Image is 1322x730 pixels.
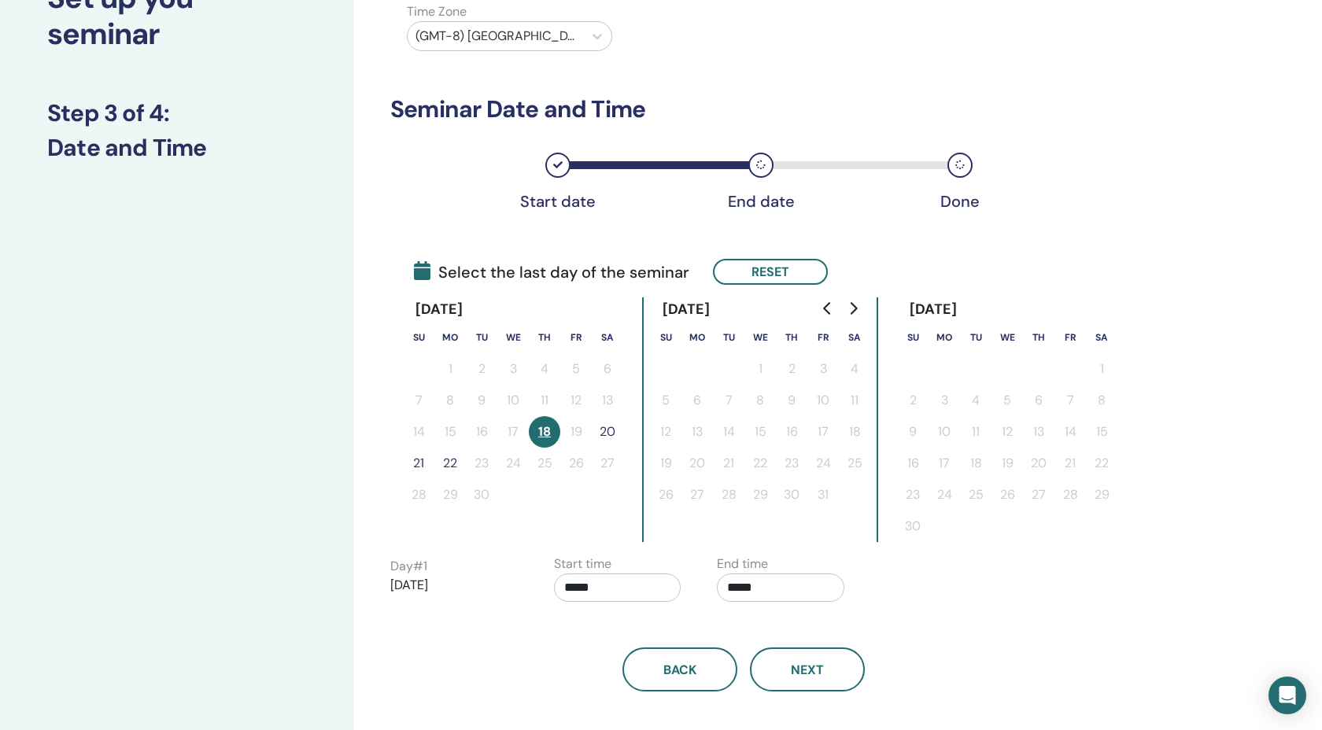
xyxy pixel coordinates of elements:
[1086,416,1117,448] button: 15
[839,448,870,479] button: 25
[717,555,768,573] label: End time
[592,416,623,448] button: 20
[839,416,870,448] button: 18
[744,416,776,448] button: 15
[497,416,529,448] button: 17
[929,479,960,511] button: 24
[47,134,307,162] h3: Date and Time
[929,385,960,416] button: 3
[434,385,466,416] button: 8
[650,322,681,353] th: Sunday
[560,385,592,416] button: 12
[1086,448,1117,479] button: 22
[807,322,839,353] th: Friday
[1086,385,1117,416] button: 8
[1023,448,1054,479] button: 20
[397,2,622,21] label: Time Zone
[897,416,929,448] button: 9
[991,479,1023,511] button: 26
[681,416,713,448] button: 13
[466,322,497,353] th: Tuesday
[47,99,307,127] h3: Step 3 of 4 :
[713,385,744,416] button: 7
[791,662,824,678] span: Next
[960,385,991,416] button: 4
[592,353,623,385] button: 6
[403,416,434,448] button: 14
[1054,479,1086,511] button: 28
[650,297,723,322] div: [DATE]
[744,353,776,385] button: 1
[839,353,870,385] button: 4
[434,322,466,353] th: Monday
[414,260,689,284] span: Select the last day of the seminar
[1023,416,1054,448] button: 13
[807,385,839,416] button: 10
[390,95,1097,124] h3: Seminar Date and Time
[529,353,560,385] button: 4
[839,322,870,353] th: Saturday
[1054,416,1086,448] button: 14
[390,557,427,576] label: Day # 1
[529,322,560,353] th: Thursday
[681,448,713,479] button: 20
[713,416,744,448] button: 14
[1086,322,1117,353] th: Saturday
[960,479,991,511] button: 25
[991,322,1023,353] th: Wednesday
[1023,385,1054,416] button: 6
[991,416,1023,448] button: 12
[650,448,681,479] button: 19
[529,416,560,448] button: 18
[897,385,929,416] button: 2
[929,416,960,448] button: 10
[403,385,434,416] button: 7
[497,353,529,385] button: 3
[960,322,991,353] th: Tuesday
[991,448,1023,479] button: 19
[776,448,807,479] button: 23
[744,448,776,479] button: 22
[650,385,681,416] button: 5
[403,322,434,353] th: Sunday
[713,322,744,353] th: Tuesday
[403,297,476,322] div: [DATE]
[466,479,497,511] button: 30
[897,448,929,479] button: 16
[807,353,839,385] button: 3
[960,448,991,479] button: 18
[466,353,497,385] button: 2
[681,479,713,511] button: 27
[1268,677,1306,714] div: Open Intercom Messenger
[1023,322,1054,353] th: Thursday
[1086,479,1117,511] button: 29
[807,479,839,511] button: 31
[681,322,713,353] th: Monday
[1054,385,1086,416] button: 7
[434,416,466,448] button: 15
[776,353,807,385] button: 2
[560,322,592,353] th: Friday
[897,322,929,353] th: Sunday
[403,448,434,479] button: 21
[560,353,592,385] button: 5
[1023,479,1054,511] button: 27
[1054,322,1086,353] th: Friday
[1086,353,1117,385] button: 1
[807,448,839,479] button: 24
[497,385,529,416] button: 10
[497,448,529,479] button: 24
[529,385,560,416] button: 11
[921,192,999,211] div: Done
[554,555,611,573] label: Start time
[897,479,929,511] button: 23
[592,448,623,479] button: 27
[560,448,592,479] button: 26
[650,416,681,448] button: 12
[519,192,597,211] div: Start date
[750,647,865,691] button: Next
[744,479,776,511] button: 29
[663,662,696,678] span: Back
[744,322,776,353] th: Wednesday
[776,416,807,448] button: 16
